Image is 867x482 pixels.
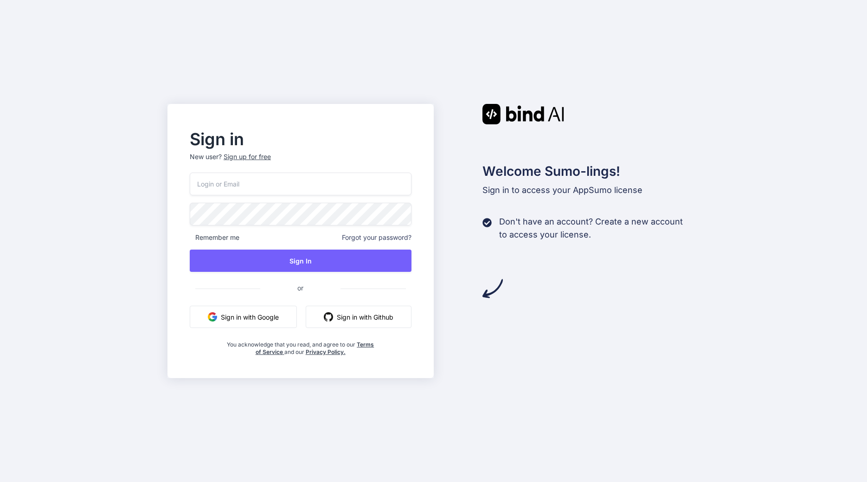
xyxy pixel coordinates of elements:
[190,132,411,147] h2: Sign in
[482,184,700,197] p: Sign in to access your AppSumo license
[260,276,340,299] span: or
[190,306,297,328] button: Sign in with Google
[306,348,346,355] a: Privacy Policy.
[342,233,411,242] span: Forgot your password?
[482,161,700,181] h2: Welcome Sumo-lings!
[482,104,564,124] img: Bind AI logo
[227,335,374,356] div: You acknowledge that you read, and agree to our and our
[324,312,333,321] img: github
[190,173,411,195] input: Login or Email
[190,250,411,272] button: Sign In
[499,215,683,241] p: Don't have an account? Create a new account to access your license.
[224,152,271,161] div: Sign up for free
[190,233,239,242] span: Remember me
[482,278,503,299] img: arrow
[256,341,374,355] a: Terms of Service
[306,306,411,328] button: Sign in with Github
[208,312,217,321] img: google
[190,152,411,173] p: New user?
